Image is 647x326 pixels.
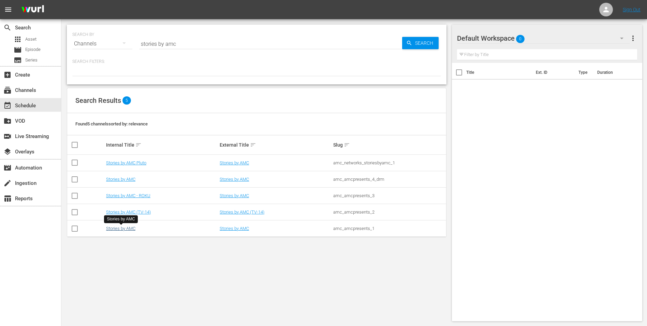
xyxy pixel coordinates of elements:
span: Automation [3,164,12,172]
a: Stories by AMC (TV-14) [220,209,264,215]
a: Stories by AMC Pluto [106,160,146,165]
span: 5 [122,96,131,105]
span: more_vert [629,34,637,42]
div: amc_amcpresents_3 [333,193,445,198]
a: Stories by AMC [220,193,249,198]
th: Type [574,63,593,82]
a: Stories by AMC (TV-14) [106,209,151,215]
span: Episode [25,46,41,53]
div: amc_networks_storiesbyamc_1 [333,160,445,165]
span: Series [14,56,22,64]
div: Default Workspace [457,29,630,48]
span: sort [344,142,350,148]
span: VOD [3,117,12,125]
span: Schedule [3,101,12,110]
span: sort [250,142,256,148]
img: ans4CAIJ8jUAAAAAAAAAAAAAAAAAAAAAAAAgQb4GAAAAAAAAAAAAAAAAAAAAAAAAJMjXAAAAAAAAAAAAAAAAAAAAAAAAgAT5G... [16,2,49,18]
span: Create [3,71,12,79]
th: Title [466,63,532,82]
div: amc_amcpresents_4_drm [333,177,445,182]
button: Search [402,37,439,49]
span: Asset [25,36,36,43]
span: Overlays [3,148,12,156]
div: External Title [220,141,331,149]
a: Sign Out [623,7,641,12]
span: Found 5 channels sorted by: relevance [75,121,148,126]
span: Search Results [75,96,121,105]
span: Episode [14,46,22,54]
a: Stories by AMC - ROKU [106,193,150,198]
span: sort [135,142,142,148]
div: Slug [333,141,445,149]
th: Ext. ID [532,63,575,82]
p: Search Filters: [72,59,441,65]
span: menu [4,5,12,14]
div: amc_amcpresents_1 [333,226,445,231]
span: Ingestion [3,179,12,187]
div: Stories by AMC [107,216,135,222]
a: Stories by AMC [106,177,135,182]
div: Channels [72,34,132,53]
button: more_vert [629,30,637,46]
span: Reports [3,194,12,203]
span: Search [3,24,12,32]
span: 0 [516,32,525,46]
a: Stories by AMC [220,160,249,165]
a: Stories by AMC [220,177,249,182]
div: amc_amcpresents_2 [333,209,445,215]
a: Stories by AMC [106,226,135,231]
th: Duration [593,63,634,82]
span: Live Streaming [3,132,12,140]
span: Search [412,37,439,49]
span: Series [25,57,38,64]
div: Internal Title [106,141,218,149]
span: Channels [3,86,12,94]
span: Asset [14,35,22,43]
a: Stories by AMC [220,226,249,231]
